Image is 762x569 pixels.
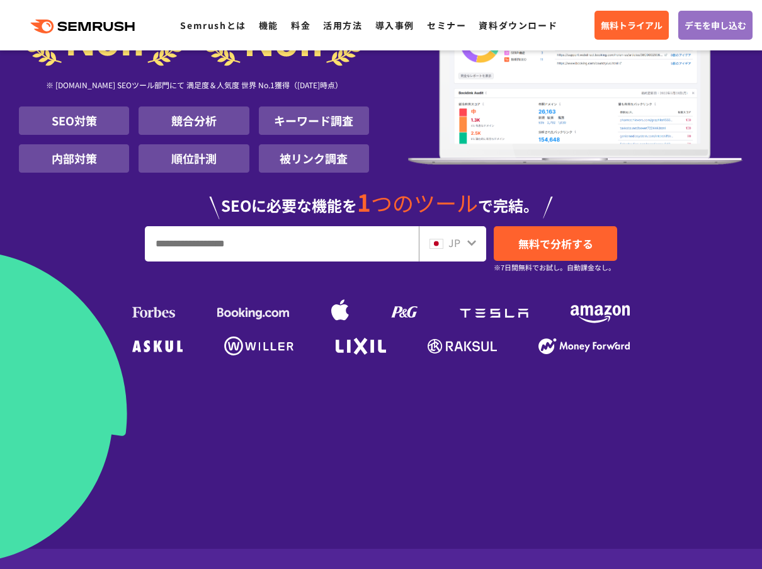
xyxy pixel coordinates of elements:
[427,19,466,32] a: セミナー
[357,185,371,219] span: 1
[259,19,278,32] a: 機能
[259,144,369,173] li: 被リンク調査
[323,19,362,32] a: 活用方法
[371,187,478,218] span: つのツール
[291,19,310,32] a: 料金
[479,19,557,32] a: 資料ダウンロード
[19,106,129,135] li: SEO対策
[19,178,743,219] div: SEOに必要な機能を
[518,236,593,251] span: 無料で分析する
[259,106,369,135] li: キーワード調査
[139,144,249,173] li: 順位計測
[678,11,753,40] a: デモを申し込む
[478,194,538,216] span: で完結。
[19,66,369,106] div: ※ [DOMAIN_NAME] SEOツール部門にて 満足度＆人気度 世界 No.1獲得（[DATE]時点）
[494,226,617,261] a: 無料で分析する
[448,235,460,250] span: JP
[594,11,669,40] a: 無料トライアル
[685,18,746,32] span: デモを申し込む
[494,262,615,273] small: ※7日間無料でお試し。自動課金なし。
[601,18,662,32] span: 無料トライアル
[180,19,246,32] a: Semrushとは
[19,144,129,173] li: 内部対策
[145,227,418,261] input: URL、キーワードを入力してください
[139,106,249,135] li: 競合分析
[375,19,414,32] a: 導入事例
